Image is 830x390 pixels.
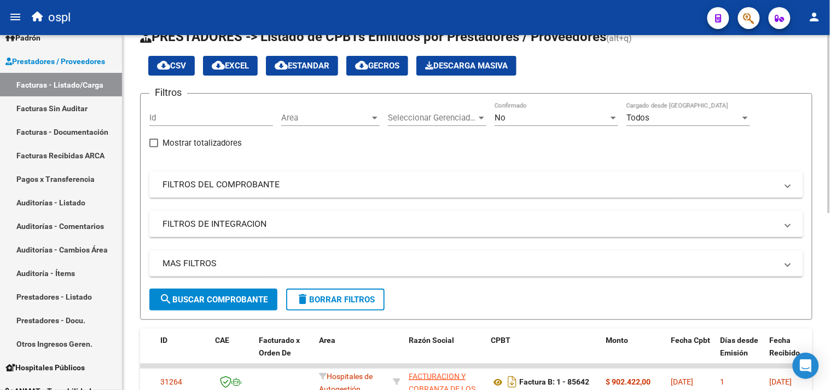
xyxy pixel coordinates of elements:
[319,336,335,345] span: Area
[254,329,315,377] datatable-header-cell: Facturado x Orden De
[5,362,85,374] span: Hospitales Públicos
[160,336,167,345] span: ID
[721,377,725,386] span: 1
[667,329,716,377] datatable-header-cell: Fecha Cpbt
[495,113,506,123] span: No
[162,179,777,191] mat-panel-title: FILTROS DEL COMPROBANTE
[486,329,601,377] datatable-header-cell: CPBT
[162,136,242,150] span: Mostrar totalizadores
[671,377,694,386] span: [DATE]
[203,56,258,76] button: EXCEL
[259,336,300,357] span: Facturado x Orden De
[149,289,277,311] button: Buscar Comprobante
[9,10,22,24] mat-icon: menu
[601,329,667,377] datatable-header-cell: Monto
[425,61,508,71] span: Descarga Masiva
[793,353,819,379] div: Open Intercom Messenger
[159,295,268,305] span: Buscar Comprobante
[296,295,375,305] span: Borrar Filtros
[162,218,777,230] mat-panel-title: FILTROS DE INTEGRACION
[211,329,254,377] datatable-header-cell: CAE
[160,377,182,386] span: 31264
[409,336,454,345] span: Razón Social
[626,113,649,123] span: Todos
[212,59,225,72] mat-icon: cloud_download
[159,292,172,306] mat-icon: search
[149,85,187,100] h3: Filtros
[156,329,211,377] datatable-header-cell: ID
[416,56,516,76] button: Descarga Masiva
[275,61,329,71] span: Estandar
[286,289,385,311] button: Borrar Filtros
[275,59,288,72] mat-icon: cloud_download
[149,171,803,198] mat-expansion-panel-header: FILTROS DEL COMPROBANTE
[157,59,170,72] mat-icon: cloud_download
[148,56,195,76] button: CSV
[140,29,606,44] span: PRESTADORES -> Listado de CPBTs Emitidos por Prestadores / Proveedores
[355,61,399,71] span: Gecros
[416,56,516,76] app-download-masive: Descarga masiva de comprobantes (adjuntos)
[149,211,803,237] mat-expansion-panel-header: FILTROS DE INTEGRACION
[212,61,249,71] span: EXCEL
[346,56,408,76] button: Gecros
[296,292,309,306] mat-icon: delete
[765,329,815,377] datatable-header-cell: Fecha Recibido
[721,336,759,357] span: Días desde Emisión
[162,257,777,269] mat-panel-title: MAS FILTROS
[48,5,71,30] span: ospl
[5,32,40,44] span: Padrón
[281,113,370,123] span: Area
[157,61,186,71] span: CSV
[404,329,486,377] datatable-header-cell: Razón Social
[149,250,803,277] mat-expansion-panel-header: MAS FILTROS
[606,377,651,386] strong: $ 902.422,00
[355,59,368,72] mat-icon: cloud_download
[388,113,477,123] span: Seleccionar Gerenciador
[491,336,510,345] span: CPBT
[808,10,821,24] mat-icon: person
[770,377,792,386] span: [DATE]
[716,329,765,377] datatable-header-cell: Días desde Emisión
[606,33,632,43] span: (alt+q)
[770,336,800,357] span: Fecha Recibido
[519,378,589,387] strong: Factura B: 1 - 85642
[266,56,338,76] button: Estandar
[215,336,229,345] span: CAE
[606,336,628,345] span: Monto
[5,55,105,67] span: Prestadores / Proveedores
[315,329,388,377] datatable-header-cell: Area
[671,336,711,345] span: Fecha Cpbt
